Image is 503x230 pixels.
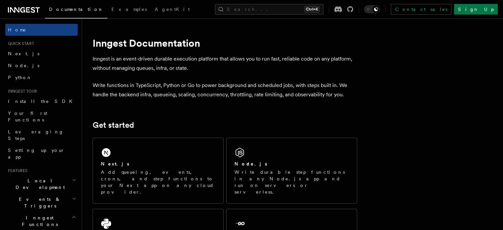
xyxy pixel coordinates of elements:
[5,24,78,36] a: Home
[8,148,65,160] span: Setting up your app
[101,169,215,195] p: Add queueing, events, crons, and step functions to your Next app on any cloud provider.
[49,7,104,12] span: Documentation
[93,120,134,130] a: Get started
[5,126,78,144] a: Leveraging Steps
[5,71,78,83] a: Python
[8,26,26,33] span: Home
[107,2,151,18] a: Examples
[5,193,78,212] button: Events & Triggers
[226,138,357,204] a: Node.jsWrite durable step functions in any Node.js app and run on servers or serverless.
[151,2,194,18] a: AgentKit
[93,54,357,73] p: Inngest is an event-driven durable execution platform that allows you to run fast, reliable code ...
[305,6,319,13] kbd: Ctrl+K
[111,7,147,12] span: Examples
[234,169,349,195] p: Write durable step functions in any Node.js app and run on servers or serverless.
[8,75,32,80] span: Python
[93,138,224,204] a: Next.jsAdd queueing, events, crons, and step functions to your Next app on any cloud provider.
[5,48,78,60] a: Next.js
[155,7,190,12] span: AgentKit
[93,37,357,49] h1: Inngest Documentation
[8,63,39,68] span: Node.js
[215,4,323,15] button: Search...Ctrl+K
[5,144,78,163] a: Setting up your app
[5,95,78,107] a: Install the SDK
[5,41,34,46] span: Quick start
[5,214,71,228] span: Inngest Functions
[8,111,47,122] span: Your first Functions
[8,129,64,141] span: Leveraging Steps
[5,175,78,193] button: Local Development
[8,99,76,104] span: Install the SDK
[391,4,451,15] a: Contact sales
[5,107,78,126] a: Your first Functions
[5,168,27,173] span: Features
[364,5,380,13] button: Toggle dark mode
[5,196,72,209] span: Events & Triggers
[8,51,39,56] span: Next.js
[234,161,267,167] h2: Node.js
[45,2,107,19] a: Documentation
[5,177,72,191] span: Local Development
[93,81,357,99] p: Write functions in TypeScript, Python or Go to power background and scheduled jobs, with steps bu...
[454,4,498,15] a: Sign Up
[5,60,78,71] a: Node.js
[5,89,37,94] span: Inngest tour
[101,161,129,167] h2: Next.js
